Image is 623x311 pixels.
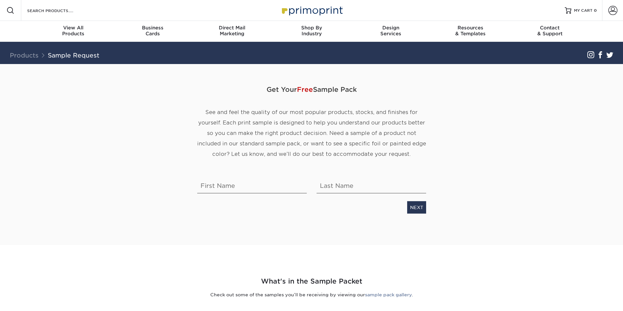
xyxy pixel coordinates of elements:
p: Check out some of the samples you’ll be receiving by viewing our . [120,291,503,298]
span: Shop By [272,25,351,31]
span: Business [113,25,192,31]
a: Products [10,52,39,59]
span: MY CART [574,8,593,13]
span: Design [351,25,431,31]
h2: What's in the Sample Packet [120,276,503,286]
a: View AllProducts [34,21,113,42]
span: Get Your Sample Pack [197,79,426,99]
span: Resources [431,25,510,31]
span: Contact [510,25,590,31]
a: BusinessCards [113,21,192,42]
div: Industry [272,25,351,37]
div: Services [351,25,431,37]
a: Resources& Templates [431,21,510,42]
div: Marketing [192,25,272,37]
span: View All [34,25,113,31]
div: Products [34,25,113,37]
div: & Templates [431,25,510,37]
div: & Support [510,25,590,37]
a: Contact& Support [510,21,590,42]
input: SEARCH PRODUCTS..... [26,7,90,14]
a: Shop ByIndustry [272,21,351,42]
span: Free [297,85,313,93]
a: DesignServices [351,21,431,42]
a: NEXT [407,201,426,213]
a: Direct MailMarketing [192,21,272,42]
a: sample pack gallery [365,292,412,297]
span: 0 [594,8,597,13]
span: See and feel the quality of our most popular products, stocks, and finishes for yourself. Each pr... [197,109,426,157]
a: Sample Request [48,52,99,59]
span: Direct Mail [192,25,272,31]
div: Cards [113,25,192,37]
img: Primoprint [279,3,344,17]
